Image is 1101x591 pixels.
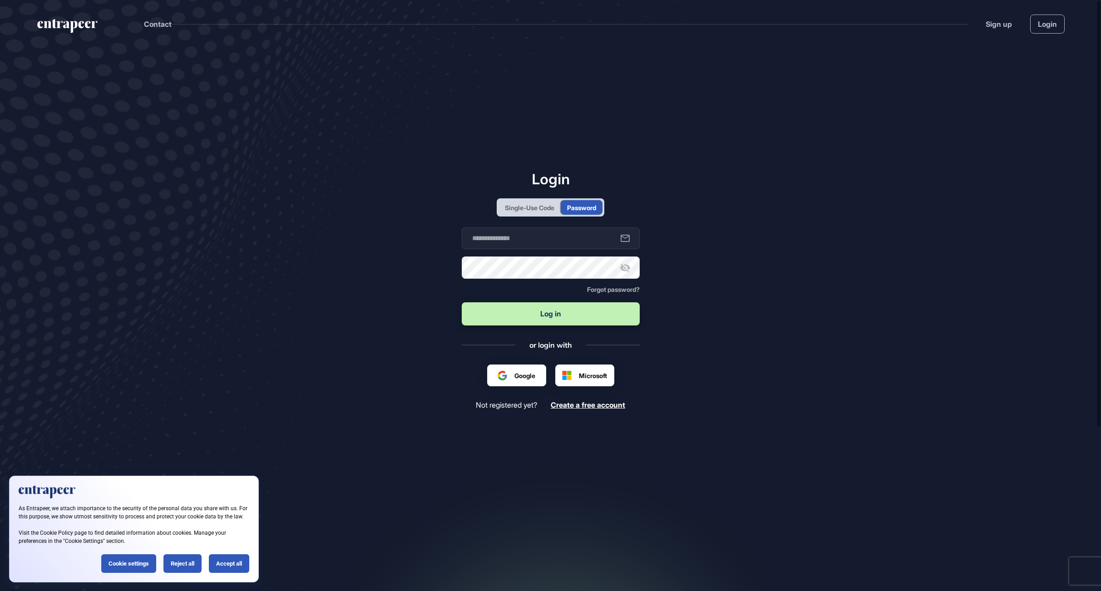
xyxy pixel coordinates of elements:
a: Sign up [986,19,1012,30]
div: Single-Use Code [505,203,554,212]
a: Login [1030,15,1065,34]
button: Contact [144,18,172,30]
a: entrapeer-logo [36,19,99,36]
div: Password [567,203,596,212]
div: or login with [529,340,572,350]
span: Create a free account [551,400,625,409]
h1: Login [462,170,640,187]
button: Log in [462,302,640,325]
a: Create a free account [551,401,625,409]
a: Forgot password? [587,286,640,293]
span: Microsoft [579,371,607,380]
span: Not registered yet? [476,401,537,409]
